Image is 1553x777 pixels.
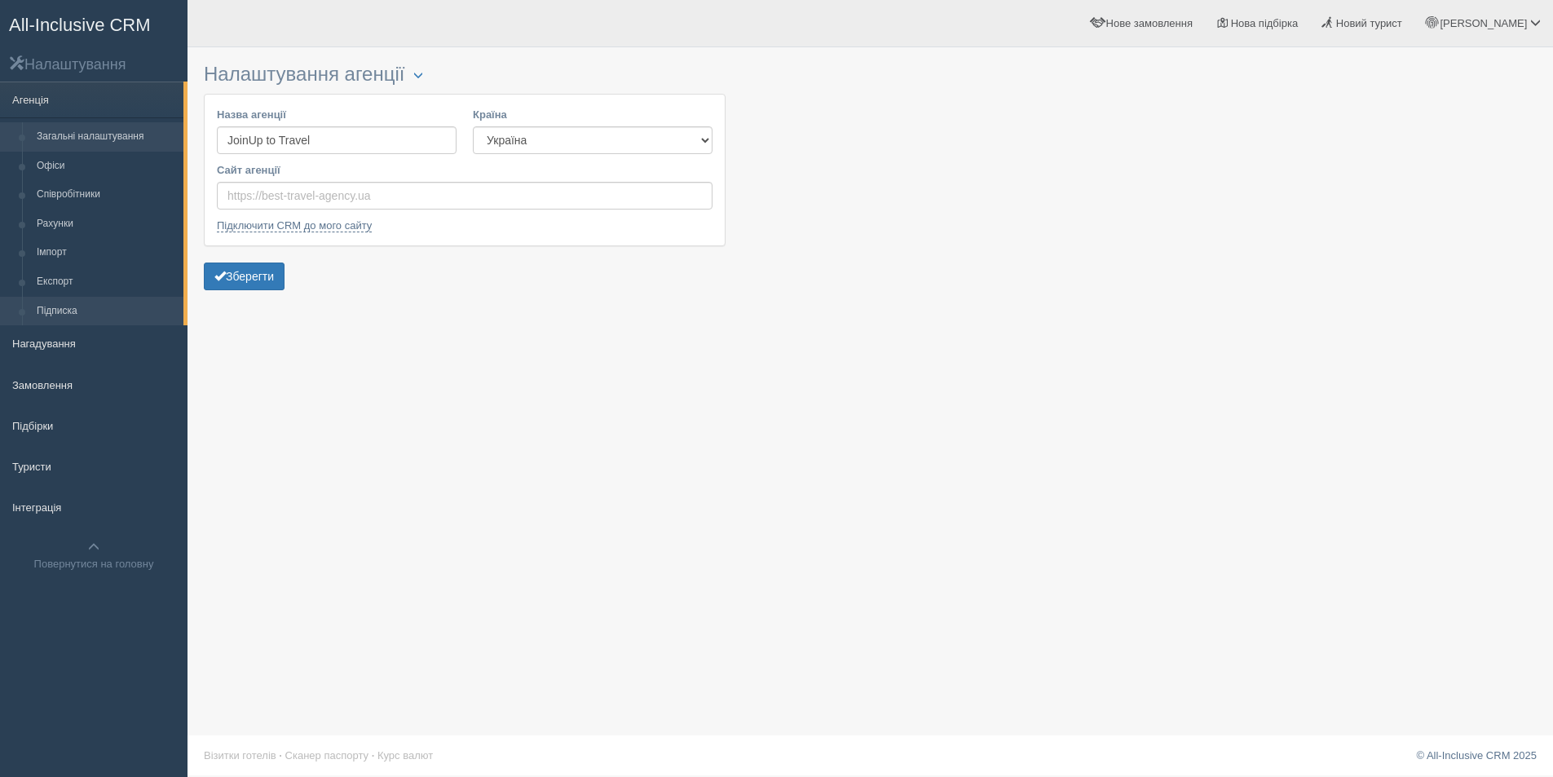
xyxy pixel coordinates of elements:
[279,749,282,762] span: ·
[217,219,372,232] a: Підключити CRM до мого сайту
[29,297,183,326] a: Підписка
[29,180,183,210] a: Співробітники
[1336,17,1402,29] span: Новий турист
[217,162,713,178] label: Сайт агенції
[204,64,726,86] h3: Налаштування агенції
[204,263,285,290] button: Зберегти
[9,15,151,35] span: All-Inclusive CRM
[1106,17,1193,29] span: Нове замовлення
[285,749,368,762] a: Сканер паспорту
[1231,17,1299,29] span: Нова підбірка
[29,210,183,239] a: Рахунки
[1440,17,1527,29] span: [PERSON_NAME]
[1416,749,1537,762] a: © All-Inclusive CRM 2025
[29,122,183,152] a: Загальні налаштування
[29,152,183,181] a: Офіси
[1,1,187,46] a: All-Inclusive CRM
[29,238,183,267] a: Імпорт
[217,182,713,210] input: https://best-travel-agency.ua
[29,267,183,297] a: Експорт
[473,107,713,122] label: Країна
[372,749,375,762] span: ·
[377,749,433,762] a: Курс валют
[204,749,276,762] a: Візитки готелів
[217,107,457,122] label: Назва агенції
